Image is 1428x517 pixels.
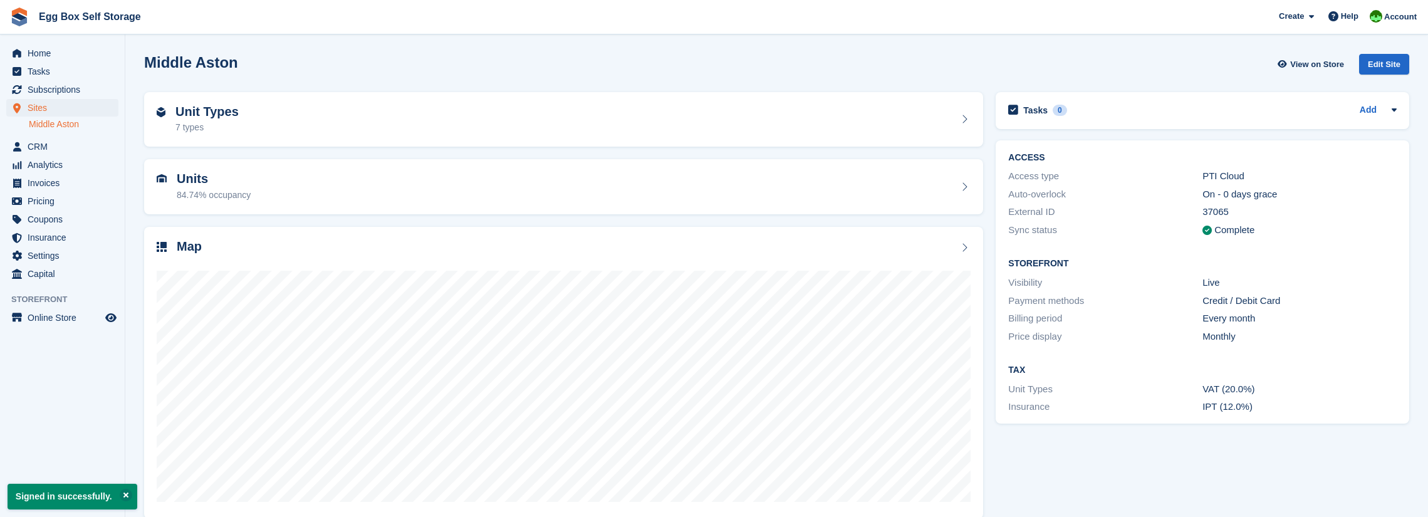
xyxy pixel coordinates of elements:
span: Coupons [28,211,103,228]
div: Edit Site [1359,54,1409,75]
span: Subscriptions [28,81,103,98]
span: Sites [28,99,103,117]
a: menu [6,309,118,326]
a: menu [6,265,118,283]
a: menu [6,247,118,264]
a: menu [6,174,118,192]
div: Access type [1008,169,1202,184]
div: Unit Types [1008,382,1202,397]
h2: Storefront [1008,259,1397,269]
div: Visibility [1008,276,1202,290]
a: menu [6,156,118,174]
div: On - 0 days grace [1202,187,1397,202]
span: Capital [28,265,103,283]
a: Egg Box Self Storage [34,6,146,27]
a: Middle Aston [29,118,118,130]
a: menu [6,138,118,155]
div: Sync status [1008,223,1202,238]
div: Payment methods [1008,294,1202,308]
a: menu [6,81,118,98]
span: Home [28,44,103,62]
div: Price display [1008,330,1202,344]
div: 84.74% occupancy [177,189,251,202]
p: Signed in successfully. [8,484,137,509]
span: Online Store [28,309,103,326]
img: Charles Sandy [1370,10,1382,23]
a: Edit Site [1359,54,1409,80]
img: map-icn-33ee37083ee616e46c38cad1a60f524a97daa1e2b2c8c0bc3eb3415660979fc1.svg [157,242,167,252]
span: Tasks [28,63,103,80]
div: Auto-overlock [1008,187,1202,202]
div: Monthly [1202,330,1397,344]
div: IPT (12.0%) [1202,400,1397,414]
div: 7 types [175,121,239,134]
span: Settings [28,247,103,264]
h2: ACCESS [1008,153,1397,163]
a: View on Store [1276,54,1349,75]
a: menu [6,192,118,210]
span: Insurance [28,229,103,246]
span: Account [1384,11,1417,23]
div: Complete [1214,223,1254,238]
h2: Map [177,239,202,254]
h2: Middle Aston [144,54,238,71]
h2: Units [177,172,251,186]
img: stora-icon-8386f47178a22dfd0bd8f6a31ec36ba5ce8667c1dd55bd0f319d3a0aa187defe.svg [10,8,29,26]
a: Preview store [103,310,118,325]
div: PTI Cloud [1202,169,1397,184]
span: Help [1341,10,1358,23]
a: Units 84.74% occupancy [144,159,983,214]
span: CRM [28,138,103,155]
div: Live [1202,276,1397,290]
span: Analytics [28,156,103,174]
a: menu [6,44,118,62]
span: Pricing [28,192,103,210]
a: Add [1360,103,1377,118]
div: Credit / Debit Card [1202,294,1397,308]
img: unit-type-icn-2b2737a686de81e16bb02015468b77c625bbabd49415b5ef34ead5e3b44a266d.svg [157,107,165,117]
div: Insurance [1008,400,1202,414]
span: Storefront [11,293,125,306]
h2: Unit Types [175,105,239,119]
a: menu [6,63,118,80]
a: menu [6,229,118,246]
div: Every month [1202,311,1397,326]
div: 37065 [1202,205,1397,219]
div: External ID [1008,205,1202,219]
div: Billing period [1008,311,1202,326]
a: menu [6,99,118,117]
img: unit-icn-7be61d7bf1b0ce9d3e12c5938cc71ed9869f7b940bace4675aadf7bd6d80202e.svg [157,174,167,183]
span: Invoices [28,174,103,192]
h2: Tasks [1023,105,1048,116]
div: VAT (20.0%) [1202,382,1397,397]
h2: Tax [1008,365,1397,375]
span: Create [1279,10,1304,23]
div: 0 [1053,105,1067,116]
a: menu [6,211,118,228]
span: View on Store [1290,58,1344,71]
a: Unit Types 7 types [144,92,983,147]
